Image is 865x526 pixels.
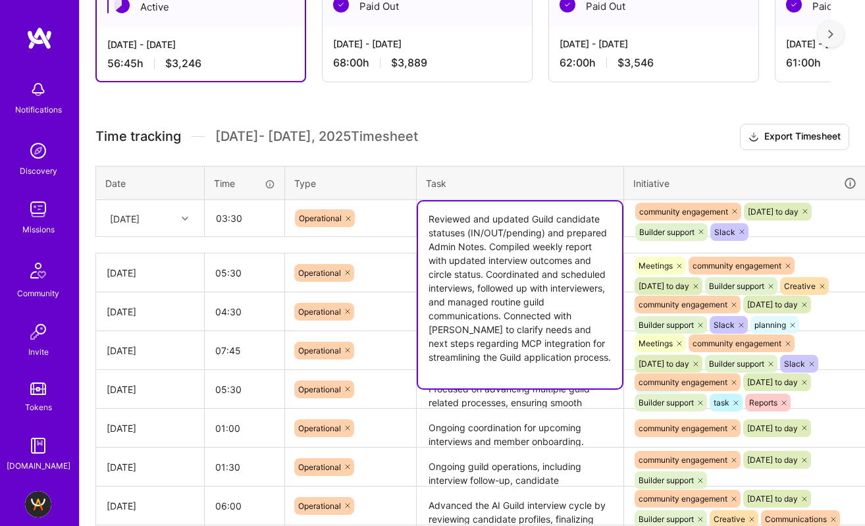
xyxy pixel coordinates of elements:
button: Export Timesheet [740,124,849,150]
img: discovery [25,138,51,164]
div: [DATE] [107,305,194,319]
span: Operational [298,307,341,317]
img: teamwork [25,196,51,223]
span: [DATE] to day [748,207,799,217]
div: [DOMAIN_NAME] [7,459,70,473]
span: community engagement [639,377,727,387]
div: [DATE] [107,460,194,474]
span: Meetings [639,338,673,348]
span: community engagement [693,338,781,348]
span: Operational [298,501,341,511]
input: HH:MM [205,450,284,485]
span: Meetings [639,261,673,271]
img: guide book [25,433,51,459]
span: Operational [298,423,341,433]
a: A.Team - Grow A.Team's Community & Demand [22,491,55,517]
img: logo [26,26,53,50]
div: [DATE] [110,211,140,225]
div: Community [17,286,59,300]
input: HH:MM [205,411,284,446]
span: [DATE] to day [747,455,798,465]
span: Time tracking [95,128,181,145]
div: 62:00 h [560,56,748,70]
img: Invite [25,319,51,345]
i: icon Chevron [182,215,188,222]
span: Builder support [639,398,694,408]
span: Operational [298,346,341,355]
input: HH:MM [205,255,284,290]
span: [DATE] to day [639,359,689,369]
span: [DATE] to day [747,377,798,387]
div: [DATE] [107,499,194,513]
span: community engagement [639,423,727,433]
textarea: Ongoing coordination for upcoming interviews and member onboarding. [418,410,622,446]
div: Time [214,176,275,190]
textarea: Advanced the AI Guild interview cycle by reviewing candidate profiles, finalizing acceptance deci... [418,488,622,524]
div: [DATE] - [DATE] [333,37,521,51]
span: Reports [749,398,777,408]
th: Date [96,166,205,200]
textarea: Ongoing guild operations, including interview follow-up, candidate evaluations, and preparation o... [418,449,622,485]
span: Communications [765,514,827,524]
span: Builder support [639,227,695,237]
div: [DATE] - [DATE] [107,38,294,51]
span: [DATE] to day [747,494,798,504]
span: Builder support [639,514,694,524]
img: A.Team - Grow A.Team's Community & Demand [25,491,51,517]
img: Community [22,255,54,286]
span: Creative [784,281,816,291]
span: $3,889 [391,56,427,70]
span: [DATE] - [DATE] , 2025 Timesheet [215,128,418,145]
span: Creative [714,514,745,524]
textarea: Reviewed and updated Guild candidate statuses (IN/OUT/pending) and prepared Admin Notes. Compiled... [418,201,622,388]
span: [DATE] to day [747,300,798,309]
div: Initiative [633,176,857,191]
span: community engagement [639,207,728,217]
div: Missions [22,223,55,236]
span: [DATE] to day [747,423,798,433]
input: HH:MM [205,201,284,236]
span: Slack [784,359,805,369]
span: community engagement [639,455,727,465]
div: 68:00 h [333,56,521,70]
img: right [828,30,833,39]
div: Discovery [20,164,57,178]
span: community engagement [639,300,727,309]
th: Task [417,166,624,200]
span: planning [754,320,786,330]
span: Operational [298,268,341,278]
img: bell [25,76,51,103]
span: $3,246 [165,57,201,70]
div: [DATE] [107,344,194,357]
div: [DATE] - [DATE] [560,37,748,51]
div: Tokens [25,400,52,414]
span: Slack [714,227,735,237]
div: 56:45 h [107,57,294,70]
span: community engagement [693,261,781,271]
input: HH:MM [205,372,284,407]
div: [DATE] [107,421,194,435]
div: [DATE] [107,266,194,280]
span: task [714,398,729,408]
span: Slack [714,320,735,330]
span: Builder support [639,475,694,485]
input: HH:MM [205,294,284,329]
div: Notifications [15,103,62,117]
th: Type [285,166,417,200]
span: Builder support [709,359,764,369]
span: Builder support [709,281,764,291]
span: community engagement [639,494,727,504]
div: [DATE] [107,382,194,396]
span: [DATE] to day [639,281,689,291]
textarea: I focused on advancing multiple guild-related processes, ensuring smooth coordination between int... [418,371,622,408]
input: HH:MM [205,333,284,368]
span: Operational [299,213,342,223]
span: $3,546 [617,56,654,70]
input: HH:MM [205,488,284,523]
span: Builder support [639,320,694,330]
span: Operational [298,462,341,472]
span: Operational [298,384,341,394]
i: icon Download [748,130,759,144]
div: Invite [28,345,49,359]
img: tokens [30,382,46,395]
